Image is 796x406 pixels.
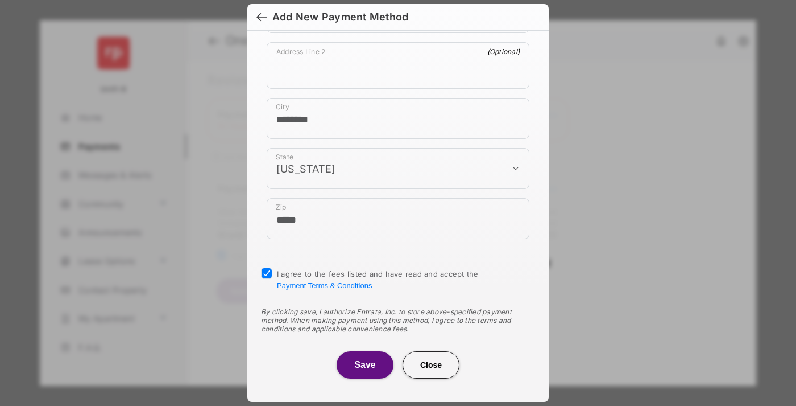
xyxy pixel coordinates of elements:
div: By clicking save, I authorize Entrata, Inc. to store above-specified payment method. When making ... [261,307,535,333]
button: Close [403,351,459,379]
button: I agree to the fees listed and have read and accept the [277,281,372,290]
span: I agree to the fees listed and have read and accept the [277,269,479,290]
div: payment_method_screening[postal_addresses][administrativeArea] [267,148,529,189]
div: payment_method_screening[postal_addresses][addressLine2] [267,42,529,89]
button: Save [337,351,393,379]
div: payment_method_screening[postal_addresses][locality] [267,98,529,139]
div: payment_method_screening[postal_addresses][postalCode] [267,198,529,239]
div: Add New Payment Method [272,11,408,23]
